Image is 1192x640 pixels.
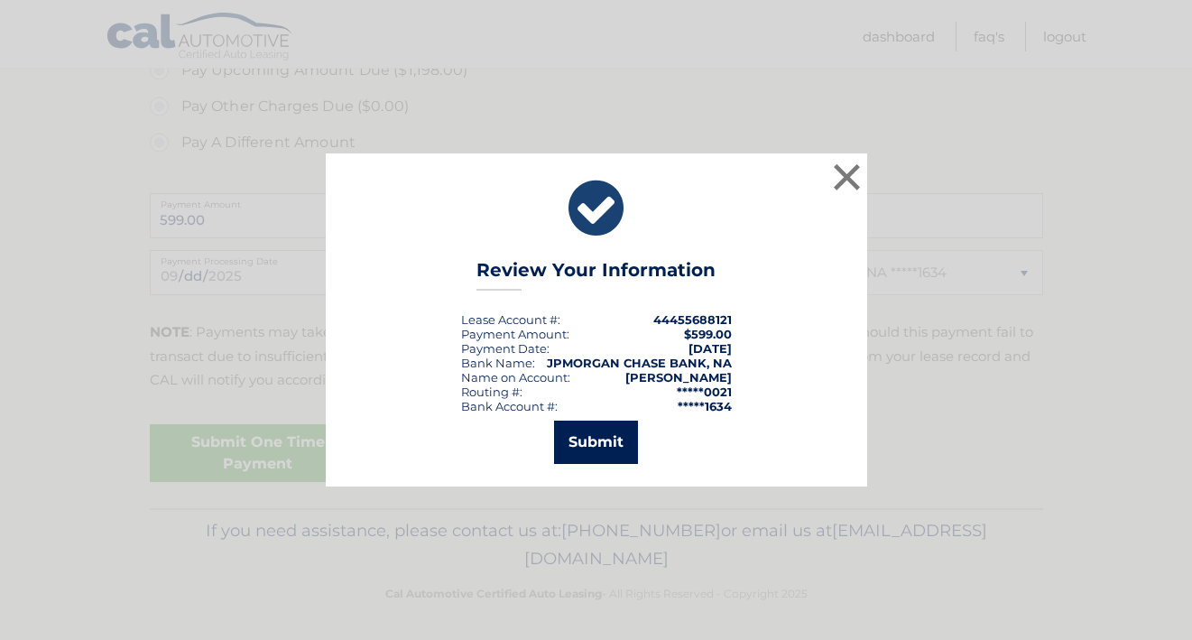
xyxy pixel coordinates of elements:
[653,312,732,327] strong: 44455688121
[625,370,732,385] strong: [PERSON_NAME]
[461,312,560,327] div: Lease Account #:
[461,356,535,370] div: Bank Name:
[547,356,732,370] strong: JPMORGAN CHASE BANK, NA
[476,259,716,291] h3: Review Your Information
[829,159,865,195] button: ×
[461,327,569,341] div: Payment Amount:
[461,370,570,385] div: Name on Account:
[461,341,547,356] span: Payment Date
[688,341,732,356] span: [DATE]
[554,421,638,464] button: Submit
[684,327,732,341] span: $599.00
[461,385,522,399] div: Routing #:
[461,341,550,356] div: :
[461,399,558,413] div: Bank Account #:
